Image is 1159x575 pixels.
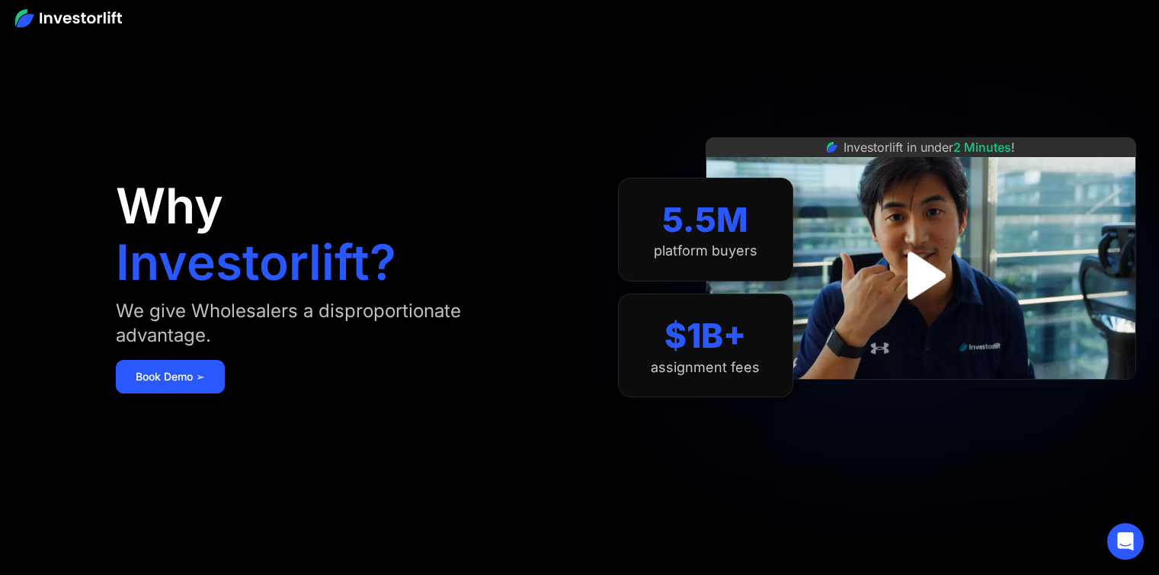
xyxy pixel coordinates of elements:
[651,359,760,376] div: assignment fees
[1107,523,1144,560] div: Open Intercom Messenger
[953,140,1011,155] span: 2 Minutes
[844,138,1015,156] div: Investorlift in under !
[806,387,1035,406] iframe: Customer reviews powered by Trustpilot
[664,316,746,356] div: $1B+
[116,299,534,348] div: We give Wholesalers a disproportionate advantage.
[887,242,955,310] a: open lightbox
[116,360,225,394] a: Book Demo ➢
[654,243,757,259] div: platform buyers
[662,200,748,240] div: 5.5M
[116,181,223,230] h1: Why
[116,238,396,287] h1: Investorlift?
